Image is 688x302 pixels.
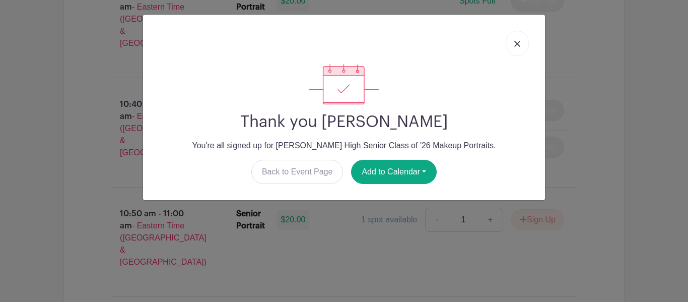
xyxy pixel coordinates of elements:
[151,112,537,132] h2: Thank you [PERSON_NAME]
[151,140,537,152] p: You're all signed up for [PERSON_NAME] High Senior Class of '26 Makeup Portraits.
[351,160,437,184] button: Add to Calendar
[309,64,379,104] img: signup_complete-c468d5dda3e2740ee63a24cb0ba0d3ce5d8a4ecd24259e683200fb1569d990c8.svg
[514,41,520,47] img: close_button-5f87c8562297e5c2d7936805f587ecaba9071eb48480494691a3f1689db116b3.svg
[251,160,343,184] a: Back to Event Page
